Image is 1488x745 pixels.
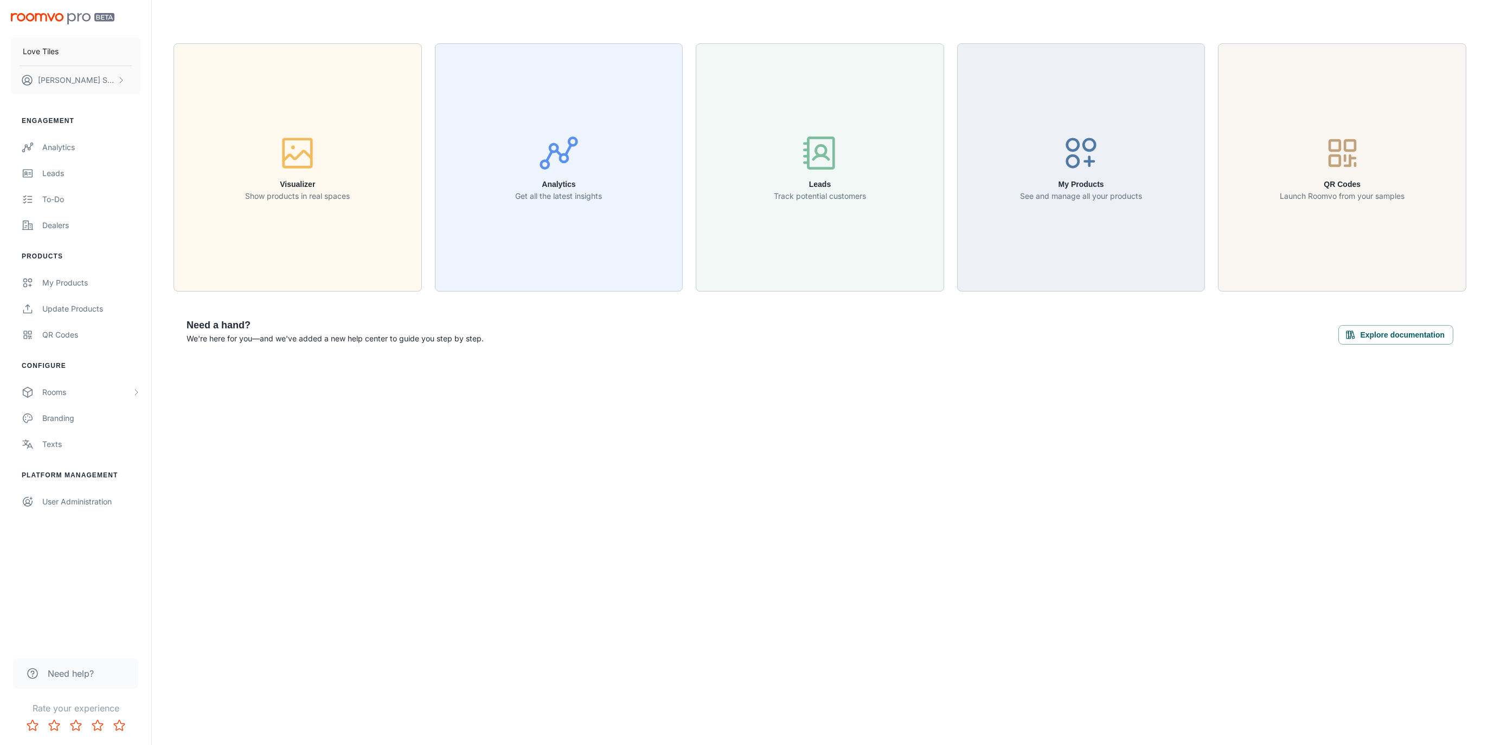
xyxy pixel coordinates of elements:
a: LeadsTrack potential customers [696,161,944,172]
div: Dealers [42,219,140,231]
div: Update Products [42,303,140,315]
h6: My Products [1020,178,1142,190]
h6: Analytics [515,178,602,190]
div: QR Codes [42,329,140,341]
button: AnalyticsGet all the latest insights [435,43,683,291]
a: AnalyticsGet all the latest insights [435,161,683,172]
div: Analytics [42,141,140,153]
div: My Products [42,277,140,289]
p: Get all the latest insights [515,190,602,202]
button: Love Tiles [11,37,140,66]
button: QR CodesLaunch Roomvo from your samples [1218,43,1466,291]
h6: Need a hand? [187,318,484,333]
a: My ProductsSee and manage all your products [957,161,1205,172]
div: To-do [42,193,140,205]
button: My ProductsSee and manage all your products [957,43,1205,291]
p: Launch Roomvo from your samples [1280,190,1404,202]
h6: QR Codes [1280,178,1404,190]
h6: Visualizer [245,178,350,190]
a: QR CodesLaunch Roomvo from your samples [1218,161,1466,172]
p: See and manage all your products [1020,190,1142,202]
p: We're here for you—and we've added a new help center to guide you step by step. [187,333,484,345]
img: Roomvo PRO Beta [11,13,114,24]
button: Explore documentation [1338,325,1453,345]
h6: Leads [774,178,866,190]
button: [PERSON_NAME] Serodio [11,66,140,94]
p: Love Tiles [23,46,59,57]
div: Leads [42,167,140,179]
button: LeadsTrack potential customers [696,43,944,291]
p: Show products in real spaces [245,190,350,202]
p: Track potential customers [774,190,866,202]
button: VisualizerShow products in real spaces [174,43,422,291]
p: [PERSON_NAME] Serodio [38,74,114,86]
a: Explore documentation [1338,328,1453,339]
div: Rooms [42,386,132,398]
